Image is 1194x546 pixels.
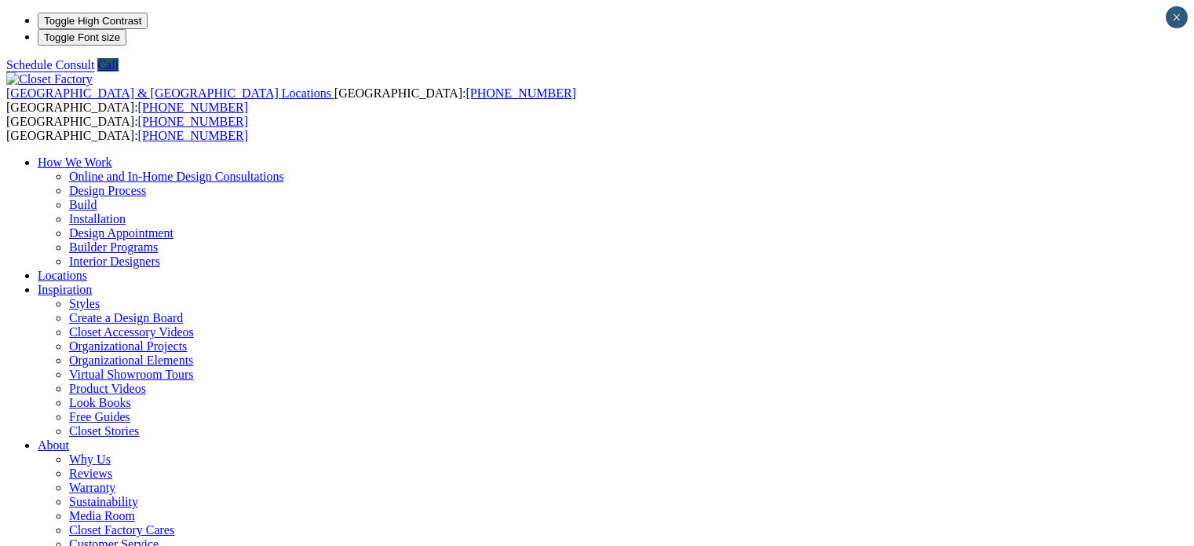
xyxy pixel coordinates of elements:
button: Toggle High Contrast [38,13,148,29]
a: Look Books [69,396,131,409]
a: [PHONE_NUMBER] [138,129,248,142]
a: Why Us [69,453,111,466]
a: Create a Design Board [69,311,183,324]
a: Closet Factory Cares [69,523,174,537]
button: Close [1166,6,1188,28]
a: Sustainability [69,495,138,508]
a: Closet Stories [69,424,139,438]
a: Design Process [69,184,146,197]
a: Closet Accessory Videos [69,325,194,339]
a: [PHONE_NUMBER] [466,86,575,100]
span: [GEOGRAPHIC_DATA] & [GEOGRAPHIC_DATA] Locations [6,86,331,100]
a: Organizational Projects [69,339,187,353]
a: Schedule Consult [6,58,94,71]
img: Closet Factory [6,72,93,86]
a: Styles [69,297,100,310]
a: Free Guides [69,410,130,423]
a: [GEOGRAPHIC_DATA] & [GEOGRAPHIC_DATA] Locations [6,86,334,100]
a: How We Work [38,156,112,169]
a: Installation [69,212,126,225]
a: [PHONE_NUMBER] [138,115,248,128]
button: Toggle Font size [38,29,126,46]
span: [GEOGRAPHIC_DATA]: [GEOGRAPHIC_DATA]: [6,86,576,114]
span: Toggle Font size [44,31,120,43]
a: Warranty [69,481,115,494]
a: Inspiration [38,283,92,296]
a: Builder Programs [69,240,158,254]
a: Virtual Showroom Tours [69,368,194,381]
a: Online and In-Home Design Consultations [69,170,284,183]
a: Build [69,198,97,211]
span: Toggle High Contrast [44,15,141,27]
a: About [38,438,69,452]
a: Call [97,58,119,71]
span: [GEOGRAPHIC_DATA]: [GEOGRAPHIC_DATA]: [6,115,248,142]
a: Media Room [69,509,135,522]
a: Reviews [69,467,112,480]
a: Organizational Elements [69,354,193,367]
a: [PHONE_NUMBER] [138,101,248,114]
a: Design Appointment [69,226,173,240]
a: Product Videos [69,382,146,395]
a: Locations [38,269,87,282]
a: Interior Designers [69,255,160,268]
